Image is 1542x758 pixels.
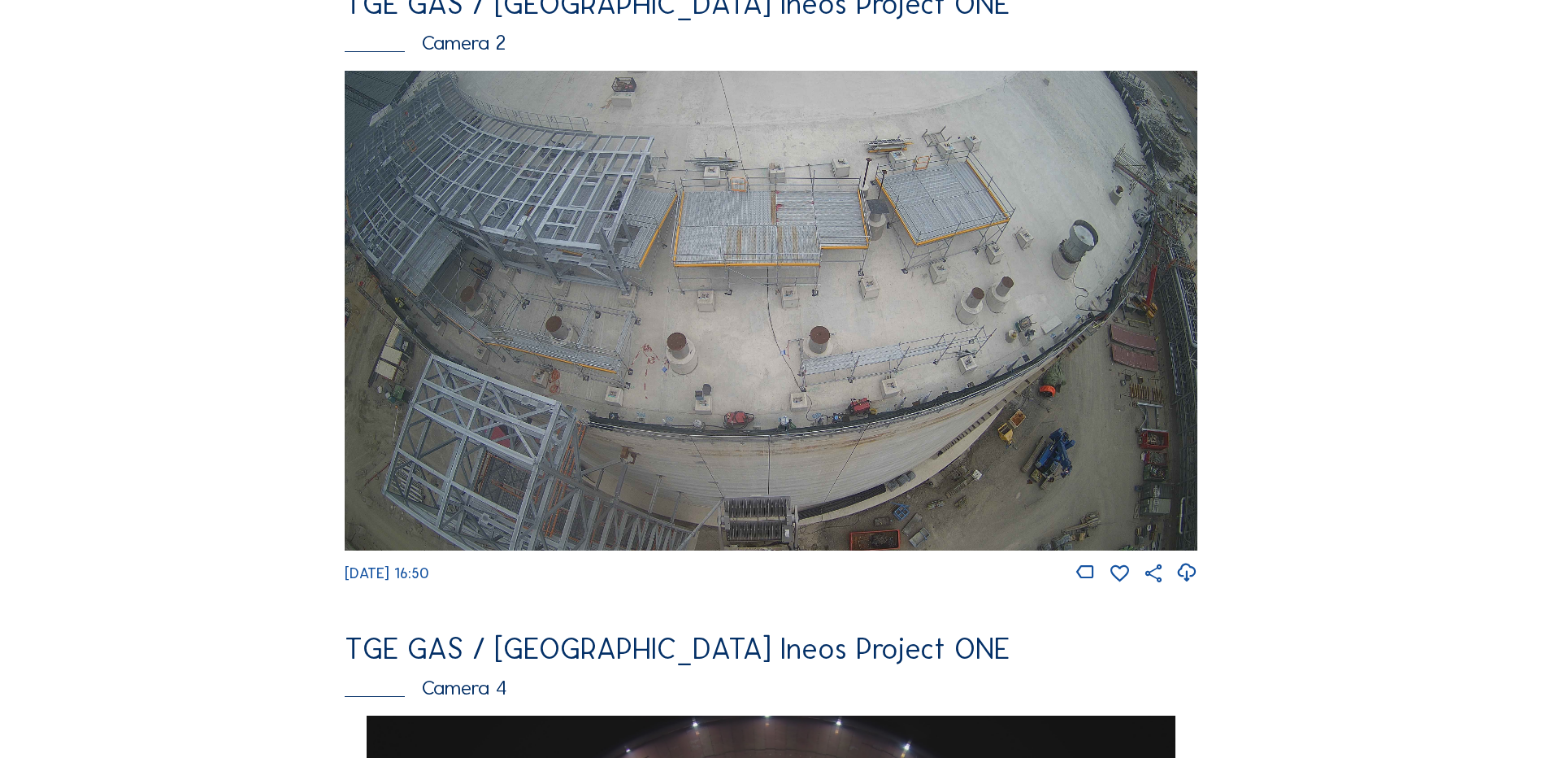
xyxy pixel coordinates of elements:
[345,634,1197,664] div: TGE GAS / [GEOGRAPHIC_DATA] Ineos Project ONE
[345,564,429,582] span: [DATE] 16:50
[345,33,1197,53] div: Camera 2
[345,677,1197,698] div: Camera 4
[345,71,1197,551] img: Image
